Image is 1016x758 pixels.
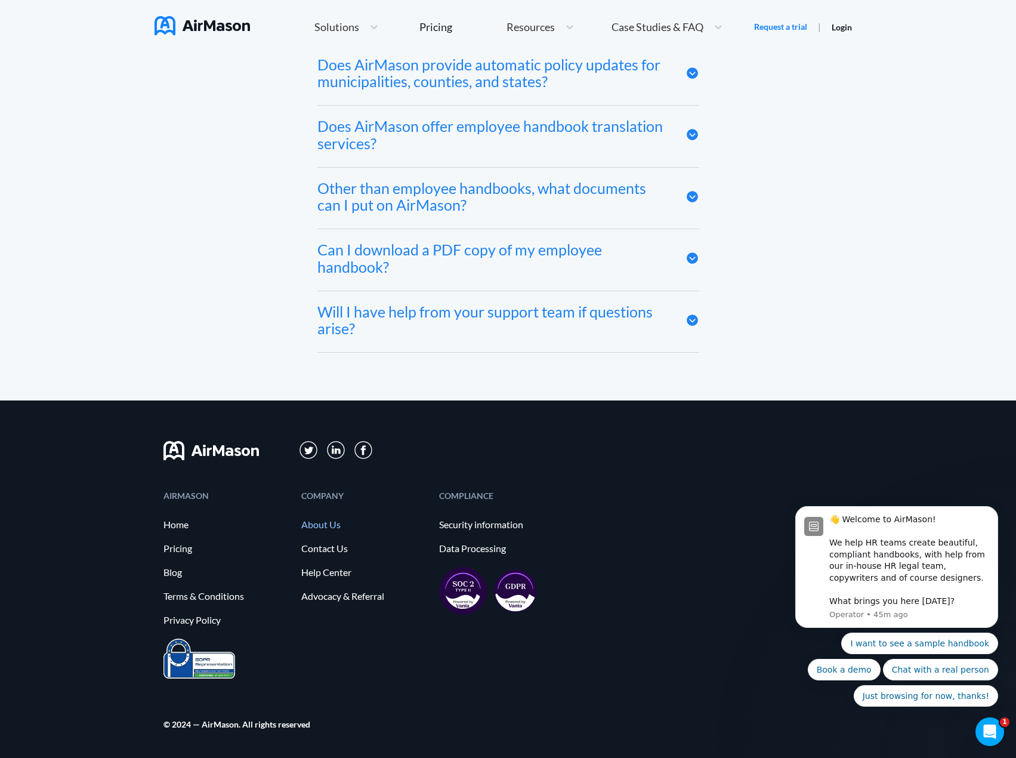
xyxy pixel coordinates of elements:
div: Can I download a PDF copy of my employee handbook? [317,241,668,276]
img: svg+xml;base64,PD94bWwgdmVyc2lvbj0iMS4wIiBlbmNvZGluZz0iVVRGLTgiPz4KPHN2ZyB3aWR0aD0iMzFweCIgaGVpZ2... [327,441,345,460]
div: Pricing [419,21,452,32]
a: Terms & Conditions [163,591,289,602]
a: Advocacy & Referral [301,591,427,602]
img: svg+xml;base64,PD94bWwgdmVyc2lvbj0iMS4wIiBlbmNvZGluZz0iVVRGLTgiPz4KPHN2ZyB3aWR0aD0iMzFweCIgaGVpZ2... [299,441,318,460]
div: Does AirMason offer employee handbook translation services? [317,118,668,152]
div: © 2024 — AirMason. All rights reserved [163,720,310,728]
div: COMPANY [301,492,427,500]
a: Contact Us [301,543,427,554]
img: prighter-certificate-eu-7c0b0bead1821e86115914626e15d079.png [163,639,235,679]
iframe: Intercom live chat [975,717,1004,746]
span: 1 [1000,717,1009,727]
a: Home [163,519,289,530]
div: COMPLIANCE [439,492,565,500]
img: AirMason Logo [155,16,250,35]
img: gdpr-98ea35551734e2af8fd9405dbdaf8c18.svg [494,569,537,612]
img: svg+xml;base64,PD94bWwgdmVyc2lvbj0iMS4wIiBlbmNvZGluZz0iVVRGLTgiPz4KPHN2ZyB3aWR0aD0iMzBweCIgaGVpZ2... [354,441,372,459]
a: Login [832,22,852,32]
span: | [818,21,821,32]
a: Blog [163,567,289,578]
a: Pricing [419,16,452,38]
img: soc2-17851990f8204ed92eb8cdb2d5e8da73.svg [439,567,487,615]
div: Other than employee handbooks, what documents can I put on AirMason? [317,180,668,214]
div: Does AirMason provide automatic policy updates for municipalities, counties, and states? [317,56,668,91]
a: Data Processing [439,543,565,554]
span: Case Studies & FAQ [612,21,703,32]
a: Request a trial [754,21,807,33]
a: Pricing [163,543,289,554]
span: Resources [507,21,555,32]
img: svg+xml;base64,PHN2ZyB3aWR0aD0iMTYwIiBoZWlnaHQ9IjMyIiB2aWV3Qm94PSIwIDAgMTYwIDMyIiBmaWxsPSJub25lIi... [163,441,259,460]
a: Privacy Policy [163,615,289,625]
iframe: Intercom notifications message [777,488,1016,726]
a: Security information [439,519,565,530]
div: Will I have help from your support team if questions arise? [317,303,668,338]
a: Help Center [301,567,427,578]
span: Solutions [314,21,359,32]
a: About Us [301,519,427,530]
div: AIRMASON [163,492,289,500]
